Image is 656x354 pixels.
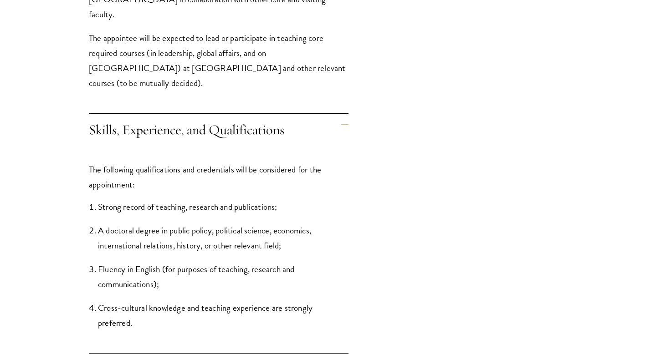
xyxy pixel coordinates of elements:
[89,114,348,148] h4: Skills, Experience, and Qualifications
[89,30,348,91] p: The appointee will be expected to lead or participate in teaching core required courses (in leade...
[89,162,348,192] p: The following qualifications and credentials will be considered for the appointment:
[98,199,348,214] li: Strong record of teaching, research and publications;
[98,300,348,330] li: Cross-cultural knowledge and teaching experience are strongly preferred.
[98,223,348,253] li: A doctoral degree in public policy, political science, economics, international relations, histor...
[98,262,348,292] li: Fluency in English (for purposes of teaching, research and communications);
